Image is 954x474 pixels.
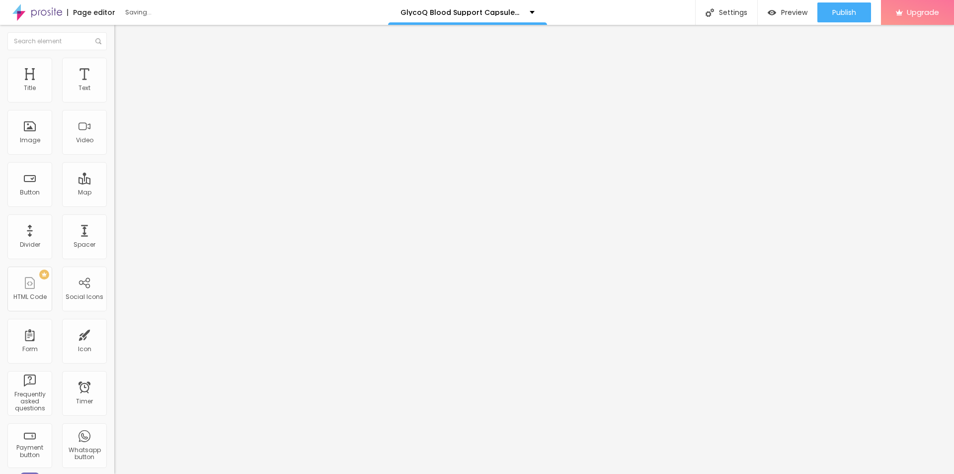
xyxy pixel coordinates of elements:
img: view-1.svg [768,8,776,17]
div: Page editor [67,9,115,16]
iframe: Editor [114,25,954,474]
div: Divider [20,241,40,248]
div: Video [76,137,93,144]
img: Icone [706,8,714,17]
div: Icon [78,346,91,353]
div: Frequently asked questions [10,391,49,412]
button: Preview [758,2,817,22]
div: Social Icons [66,293,103,300]
div: Whatsapp button [65,447,104,461]
img: Icone [95,38,101,44]
span: Preview [781,8,807,16]
div: Title [24,85,36,92]
div: HTML Code [13,293,47,300]
div: Timer [76,398,93,405]
span: Publish [832,8,856,16]
p: GlycoQ Blood Support Capsules [GEOGRAPHIC_DATA] [400,9,522,16]
button: Publish [817,2,871,22]
div: Saving... [125,9,239,15]
span: Upgrade [907,8,939,16]
input: Search element [7,32,107,50]
div: Text [79,85,90,92]
div: Spacer [74,241,95,248]
div: Form [22,346,38,353]
div: Button [20,189,40,196]
div: Image [20,137,40,144]
div: Map [78,189,91,196]
div: Payment button [10,444,49,459]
